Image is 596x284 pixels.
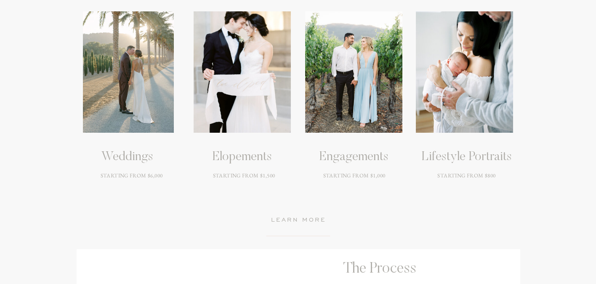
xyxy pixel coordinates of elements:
[191,171,297,201] h3: STARTING FROM $1,500
[63,150,191,165] h3: Weddings
[279,260,480,281] h1: The Process
[301,171,407,201] h3: STARTING FROM $1,000
[319,150,388,165] h3: Engagements
[255,215,342,226] a: learn more
[208,150,277,165] h3: Elopements
[78,171,185,201] h3: STARTING FROM $6,000
[413,171,520,201] h3: STARTING FROM $800
[416,150,517,165] a: Lifestyle Portraits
